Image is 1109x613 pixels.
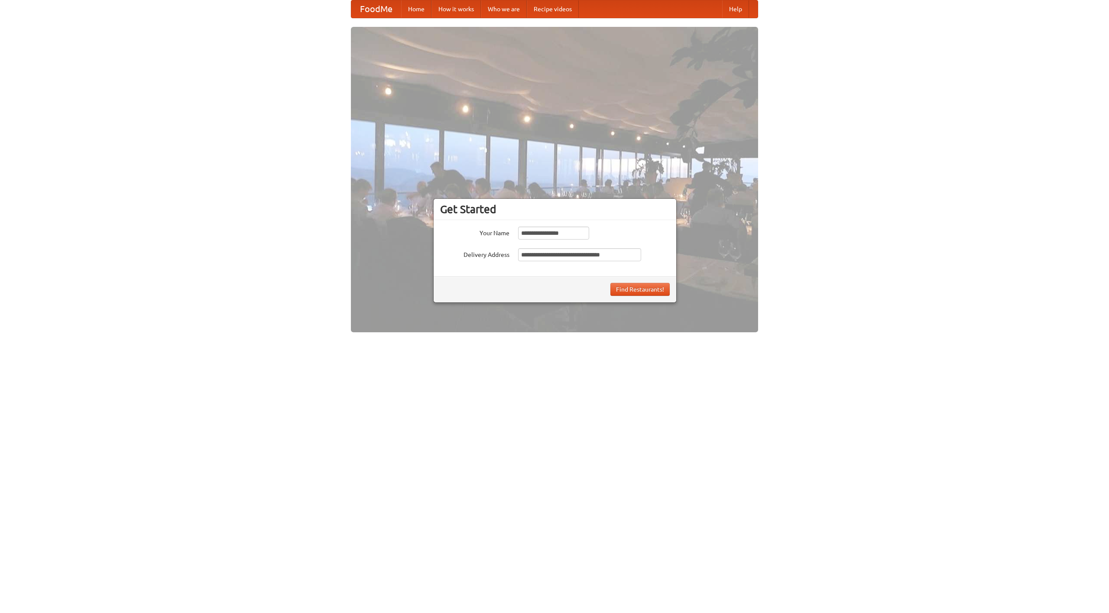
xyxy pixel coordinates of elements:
label: Delivery Address [440,248,509,259]
label: Your Name [440,227,509,237]
a: Help [722,0,749,18]
h3: Get Started [440,203,670,216]
a: FoodMe [351,0,401,18]
a: Recipe videos [527,0,579,18]
button: Find Restaurants! [610,283,670,296]
a: Home [401,0,431,18]
a: Who we are [481,0,527,18]
a: How it works [431,0,481,18]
